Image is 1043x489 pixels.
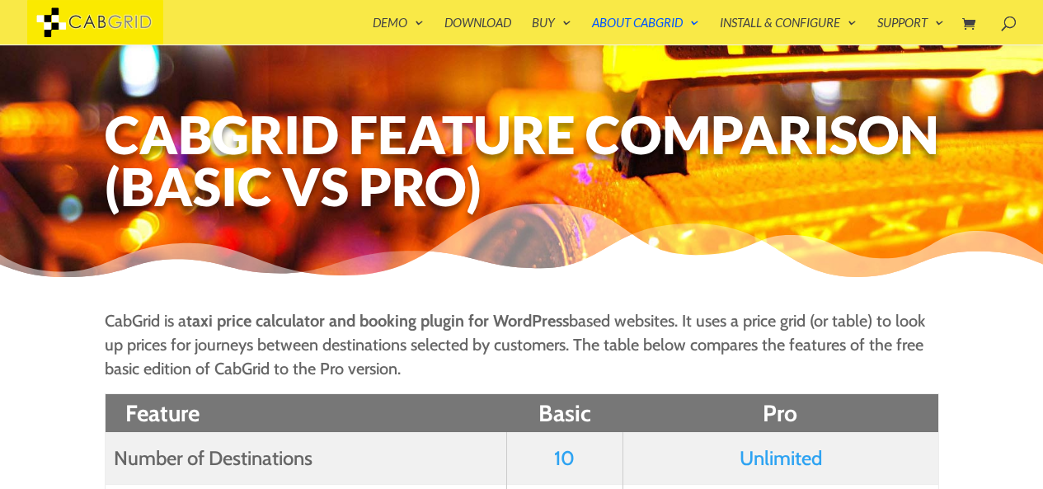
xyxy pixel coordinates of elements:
[105,433,506,484] td: Number of Destinations
[27,12,163,29] a: CabGrid Taxi Plugin
[105,108,939,221] h1: CabGrid Feature Comparison (Basic vs Pro)
[506,393,623,433] th: Basic
[592,16,699,45] a: About CabGrid
[186,311,569,331] strong: taxi price calculator and booking plugin for WordPress
[720,16,857,45] a: Install & Configure
[740,446,822,470] a: Unlimited
[623,393,938,433] th: Pro
[554,446,575,470] a: 10
[444,16,511,45] a: Download
[373,16,424,45] a: Demo
[877,16,944,45] a: Support
[105,393,506,433] th: Feature
[105,309,939,381] p: CabGrid is a based websites. It uses a price grid (or table) to look up prices for journeys betwe...
[532,16,571,45] a: Buy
